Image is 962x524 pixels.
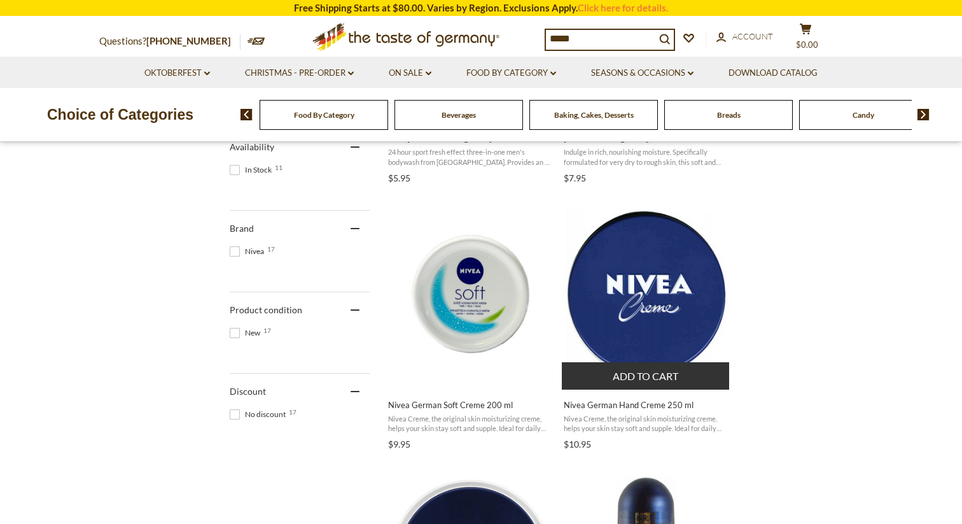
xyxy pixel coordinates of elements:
[732,31,773,41] span: Account
[230,304,302,315] span: Product condition
[578,2,668,13] a: Click here for details.
[786,23,825,55] button: $0.00
[564,439,591,450] span: $10.95
[230,164,275,176] span: In Stock
[388,173,410,183] span: $5.95
[388,399,553,411] span: Nivea German Soft Creme 200 ml
[263,327,271,334] span: 17
[230,246,268,257] span: Nivea
[275,164,282,171] span: 11
[388,439,410,450] span: $9.95
[230,223,254,234] span: Brand
[564,173,586,183] span: $7.95
[853,110,874,120] a: Candy
[717,110,741,120] a: Breads
[245,66,354,80] a: Christmas - PRE-ORDER
[146,35,231,46] a: [PHONE_NUMBER]
[562,362,729,390] button: Add to cart
[230,386,266,397] span: Discount
[99,33,240,50] p: Questions?
[294,110,354,120] a: Food By Category
[562,209,730,378] img: Nivea German Hand Creme 250 ml
[386,199,555,455] a: Nivea German Soft Creme 200 ml
[388,414,553,434] span: Nivea Creme, the original skin moisturizing creme, helps your skin stay soft and supple. Ideal fo...
[389,66,431,80] a: On Sale
[240,109,253,120] img: previous arrow
[442,110,476,120] a: Beverages
[267,246,275,252] span: 17
[466,66,556,80] a: Food By Category
[564,414,728,434] span: Nivea Creme, the original skin moisturizing creme, helps your skin stay soft and supple. Ideal fo...
[562,199,730,455] a: Nivea German Hand Creme 250 ml
[144,66,210,80] a: Oktoberfest
[728,66,818,80] a: Download Catalog
[388,147,553,167] span: 24 hour sport fresh effect three-in-one men's bodywash from [GEOGRAPHIC_DATA]. Provides an all ov...
[554,110,634,120] a: Baking, Cakes, Desserts
[230,141,274,152] span: Availability
[564,399,728,411] span: Nivea German Hand Creme 250 ml
[796,39,818,50] span: $0.00
[716,30,773,44] a: Account
[289,409,296,415] span: 17
[564,147,728,167] span: Indulge in rich, nourishing moisture. Specifically formulated for very dry to rough skin, this so...
[230,409,289,420] span: No discount
[230,327,264,339] span: New
[591,66,694,80] a: Seasons & Occasions
[917,109,930,120] img: next arrow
